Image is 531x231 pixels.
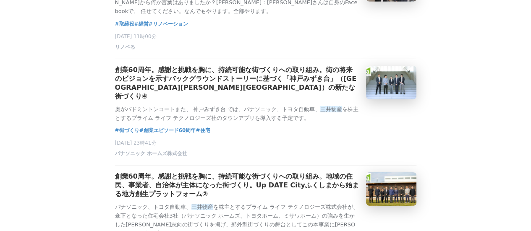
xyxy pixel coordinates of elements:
em: 物産 [202,204,213,210]
a: パナソニック ホームズ株式会社 [115,153,187,158]
a: #リノベーション [149,20,188,28]
em: 三井 [191,204,202,210]
em: 物産 [331,106,342,112]
a: 創業60周年。感謝と挑戦を胸に、持続可能な街づくりへの取り組み。街の将来のビジョンを示すバックグラウンドストーリーに基づく「神戸みずき台」（[GEOGRAPHIC_DATA][PERSON_NA... [115,66,416,123]
span: リノベる [115,44,135,51]
a: #街づくり [115,126,139,135]
a: #住宅 [196,126,210,135]
em: 三井 [320,106,331,112]
p: [DATE] 11時00分 [115,33,416,40]
a: リノベる [115,46,135,52]
a: #取締役 [115,20,134,28]
p: [DATE] 23時41分 [115,140,416,147]
p: 奥がバドミントンコートまた、 神戸みずき台 では、パナソニック、トヨタ自動車、 を株主とするプライム ライフ テクノロジーズ社のタウンアプリを導入する予定です。 [115,105,359,123]
h3: 創業60周年。感謝と挑戦を胸に、持続可能な街づくりへの取り組み。地域の住民、事業者、自治体が主体になった街づくり。Up DATE Cityふくしまから始まる地方創生プラットフォーム② [115,172,359,199]
span: パナソニック ホームズ株式会社 [115,150,187,157]
a: #創業エピソード60周年 [139,126,196,135]
h3: 創業60周年。感謝と挑戦を胸に、持続可能な街づくりへの取り組み。街の将来のビジョンを示すバックグラウンドストーリーに基づく「神戸みずき台」（[GEOGRAPHIC_DATA][PERSON_NA... [115,66,359,101]
a: #経営 [134,20,149,28]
